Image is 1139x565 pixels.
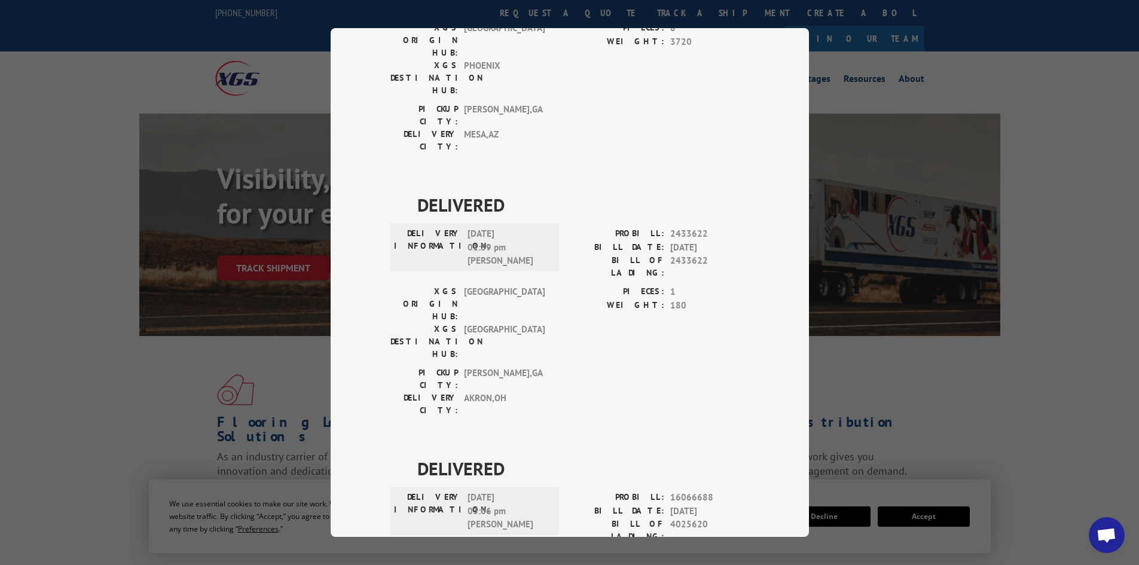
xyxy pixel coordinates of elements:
[570,254,664,279] label: BILL OF LADING:
[670,299,749,313] span: 180
[390,128,458,153] label: DELIVERY CITY:
[394,227,462,268] label: DELIVERY INFORMATION:
[390,392,458,417] label: DELIVERY CITY:
[570,491,664,505] label: PROBILL:
[464,392,545,417] span: AKRON , OH
[464,323,545,361] span: [GEOGRAPHIC_DATA]
[417,191,749,218] span: DELIVERED
[670,254,749,279] span: 2433622
[390,59,458,97] label: XGS DESTINATION HUB:
[570,285,664,299] label: PIECES:
[670,35,749,49] span: 3720
[464,367,545,392] span: [PERSON_NAME] , GA
[670,491,749,505] span: 16066688
[670,241,749,255] span: [DATE]
[390,103,458,128] label: PICKUP CITY:
[570,299,664,313] label: WEIGHT:
[464,59,545,97] span: PHOENIX
[670,518,749,543] span: 4025620
[1089,517,1125,553] div: Open chat
[670,22,749,35] span: 8
[468,491,548,532] span: [DATE] 03:06 pm [PERSON_NAME]
[570,518,664,543] label: BILL OF LADING:
[670,227,749,241] span: 2433622
[464,22,545,59] span: [GEOGRAPHIC_DATA]
[468,227,548,268] span: [DATE] 01:39 pm [PERSON_NAME]
[390,367,458,392] label: PICKUP CITY:
[390,285,458,323] label: XGS ORIGIN HUB:
[464,285,545,323] span: [GEOGRAPHIC_DATA]
[570,35,664,49] label: WEIGHT:
[464,128,545,153] span: MESA , AZ
[570,241,664,255] label: BILL DATE:
[570,505,664,518] label: BILL DATE:
[670,505,749,518] span: [DATE]
[570,227,664,241] label: PROBILL:
[570,22,664,35] label: PIECES:
[390,22,458,59] label: XGS ORIGIN HUB:
[670,285,749,299] span: 1
[394,491,462,532] label: DELIVERY INFORMATION:
[390,323,458,361] label: XGS DESTINATION HUB:
[464,103,545,128] span: [PERSON_NAME] , GA
[417,455,749,482] span: DELIVERED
